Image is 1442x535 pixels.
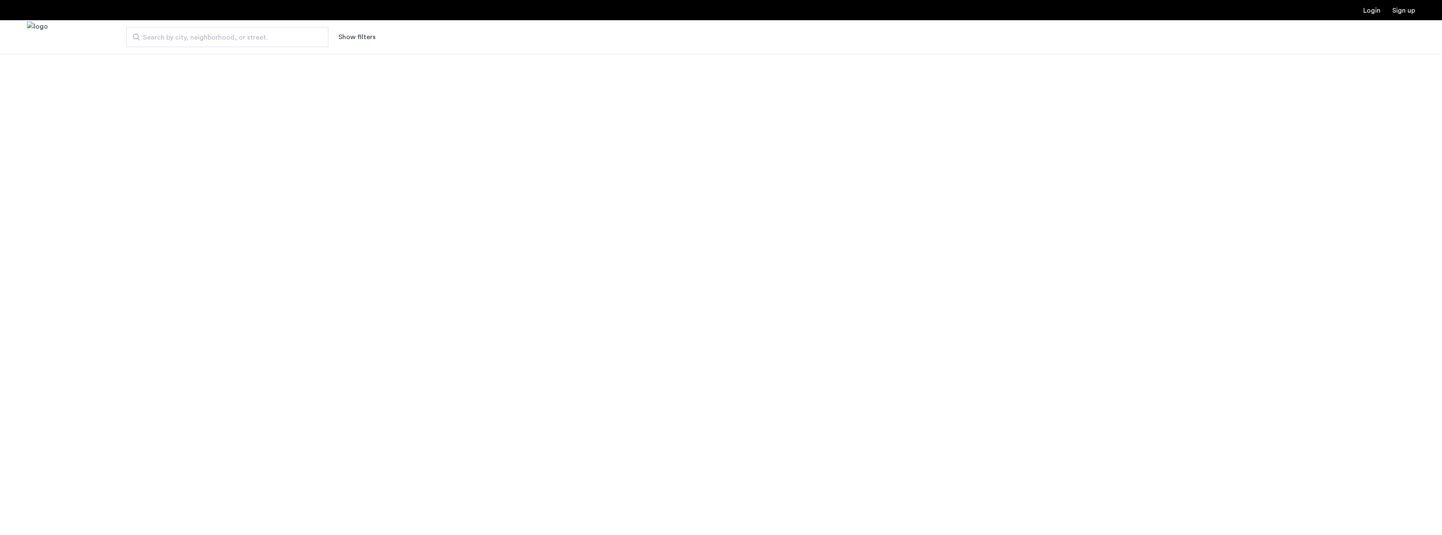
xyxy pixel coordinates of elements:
[1392,7,1415,14] a: Registration
[27,21,48,53] img: logo
[143,32,305,43] span: Search by city, neighborhood, or street.
[1363,7,1381,14] a: Login
[27,21,48,53] a: Cazamio Logo
[339,32,376,42] button: Show or hide filters
[126,27,328,47] input: Apartment Search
